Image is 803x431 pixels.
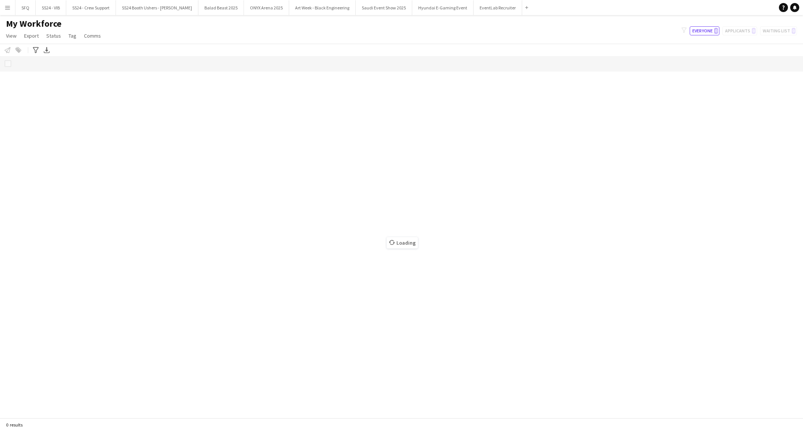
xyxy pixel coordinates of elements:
[21,31,42,41] a: Export
[42,46,51,55] app-action-btn: Export XLSX
[3,31,20,41] a: View
[43,31,64,41] a: Status
[116,0,198,15] button: SS24 Booth Ushers - [PERSON_NAME]
[6,32,17,39] span: View
[24,32,39,39] span: Export
[244,0,289,15] button: ONYX Arena 2025
[31,46,40,55] app-action-btn: Advanced filters
[15,0,36,15] button: SFQ
[36,0,66,15] button: SS24 - VIB
[66,0,116,15] button: SS24 - Crew Support
[81,31,104,41] a: Comms
[84,32,101,39] span: Comms
[198,0,244,15] button: Balad Beast 2025
[289,0,356,15] button: Art Week - Black Engineering
[412,0,474,15] button: Hyundai E-Gaming Event
[387,237,418,248] span: Loading
[69,32,76,39] span: Tag
[714,28,718,34] span: 0
[474,0,522,15] button: EventLab Recruiter
[690,26,719,35] button: Everyone0
[356,0,412,15] button: Saudi Event Show 2025
[46,32,61,39] span: Status
[66,31,79,41] a: Tag
[6,18,61,29] span: My Workforce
